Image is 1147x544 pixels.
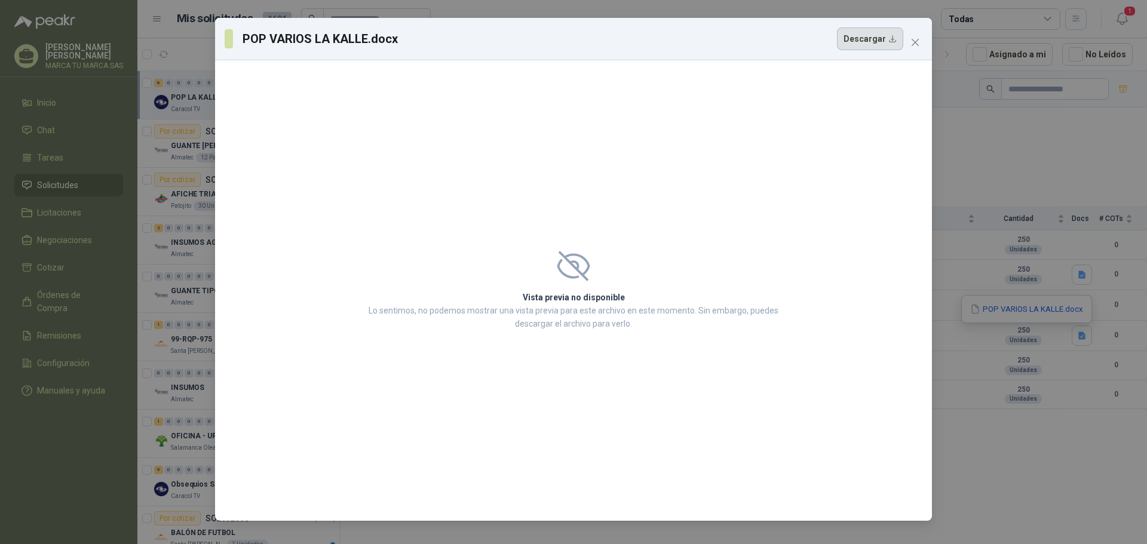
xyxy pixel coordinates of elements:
[365,291,782,304] h2: Vista previa no disponible
[837,27,903,50] button: Descargar
[365,304,782,330] p: Lo sentimos, no podemos mostrar una vista previa para este archivo en este momento. Sin embargo, ...
[910,38,920,47] span: close
[906,33,925,52] button: Close
[243,30,399,48] h3: POP VARIOS LA KALLE.docx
